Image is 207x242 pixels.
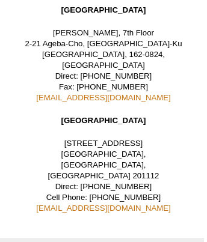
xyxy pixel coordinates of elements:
[36,204,171,213] a: [EMAIL_ADDRESS][DOMAIN_NAME]
[61,116,146,125] strong: [GEOGRAPHIC_DATA]
[21,28,186,103] p: [PERSON_NAME], 7th Floor 2-21 Ageba-Cho, [GEOGRAPHIC_DATA]-Ku [GEOGRAPHIC_DATA], 162-0824, [GEOGR...
[36,93,171,102] a: [EMAIL_ADDRESS][DOMAIN_NAME]
[21,138,186,214] p: [STREET_ADDRESS] [GEOGRAPHIC_DATA], [GEOGRAPHIC_DATA], [GEOGRAPHIC_DATA] 201112 Direct: [PHONE_NU...
[61,5,146,14] strong: [GEOGRAPHIC_DATA]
